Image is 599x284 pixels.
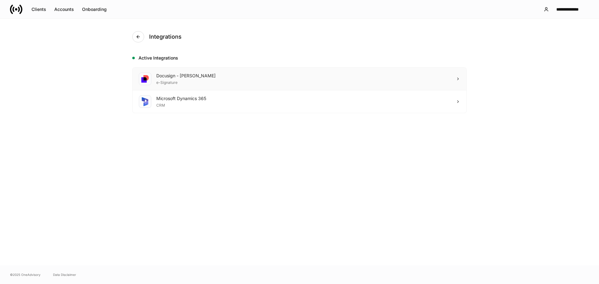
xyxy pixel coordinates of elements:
button: Clients [27,4,50,14]
span: © 2025 OneAdvisory [10,272,41,277]
h5: Active Integrations [139,55,467,61]
a: Data Disclaimer [53,272,76,277]
div: Onboarding [82,7,107,12]
button: Onboarding [78,4,111,14]
div: Microsoft Dynamics 365 [156,95,206,102]
div: e-Signature [156,79,216,85]
div: CRM [156,102,206,108]
button: Accounts [50,4,78,14]
div: Clients [32,7,46,12]
div: Docusign - [PERSON_NAME] [156,73,216,79]
h4: Integrations [149,33,182,41]
div: Accounts [54,7,74,12]
img: sIOyOZvWb5kUEAwh5D03bPzsWHrUXBSdsWHDhg8Ma8+nBQBvlija69eFAv+snJUCyn8AqO+ElBnIpgMAAAAASUVORK5CYII= [140,97,150,107]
